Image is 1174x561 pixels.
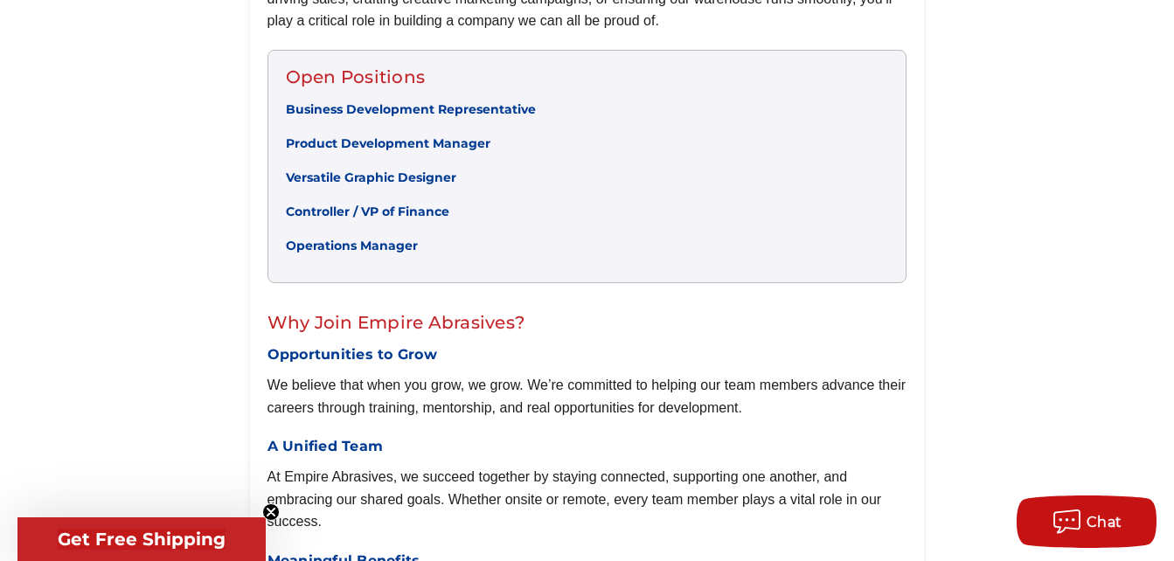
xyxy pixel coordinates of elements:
[1087,514,1122,530] span: Chat
[286,238,418,253] a: Operations Manager
[1017,495,1157,548] button: Chat
[262,503,280,521] button: Close teaser
[267,374,907,419] p: We believe that when you grow, we grow. We’re committed to helping our team members advance their...
[17,517,266,561] div: Get Free ShippingClose teaser
[286,204,449,219] a: Controller / VP of Finance
[267,344,907,365] h3: Opportunities to Grow
[267,466,907,533] p: At Empire Abrasives, we succeed together by staying connected, supporting one another, and embrac...
[267,309,907,336] h2: Why Join Empire Abrasives?
[267,436,907,457] h3: A Unified Team
[286,170,456,185] a: Versatile Graphic Designer
[58,529,226,550] span: Get Free Shipping
[286,135,490,151] a: Product Development Manager
[286,64,889,90] h2: Open Positions
[286,101,536,117] a: Business Development Representative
